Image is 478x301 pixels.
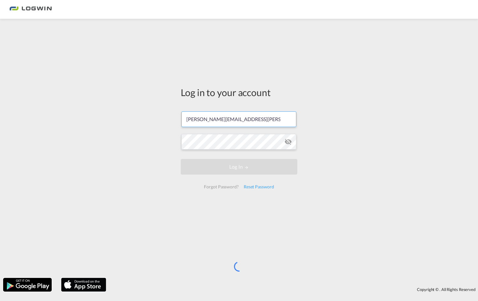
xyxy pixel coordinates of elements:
[201,181,241,192] div: Forgot Password?
[181,86,297,99] div: Log in to your account
[181,111,296,127] input: Enter email/phone number
[181,159,297,175] button: LOGIN
[241,181,277,192] div: Reset Password
[284,138,292,145] md-icon: icon-eye-off
[9,3,52,17] img: 2761ae10d95411efa20a1f5e0282d2d7.png
[60,277,107,292] img: apple.png
[109,284,478,295] div: Copyright © . All Rights Reserved
[3,277,52,292] img: google.png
